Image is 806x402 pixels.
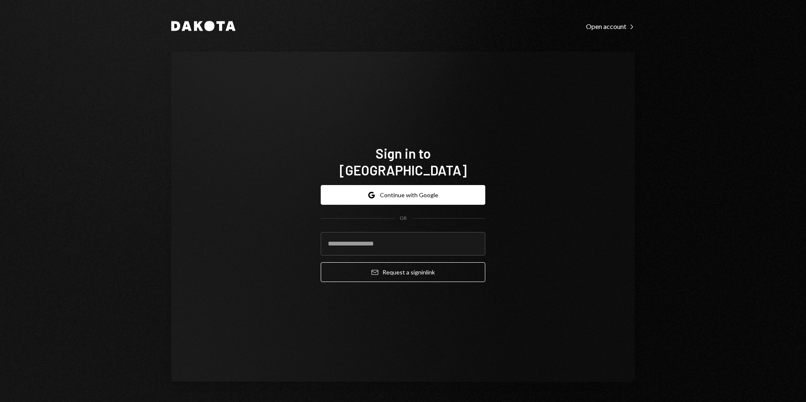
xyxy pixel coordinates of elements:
div: OR [400,215,407,222]
div: Open account [586,22,635,31]
button: Request a signinlink [321,262,485,282]
h1: Sign in to [GEOGRAPHIC_DATA] [321,145,485,178]
a: Open account [586,21,635,31]
button: Continue with Google [321,185,485,205]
